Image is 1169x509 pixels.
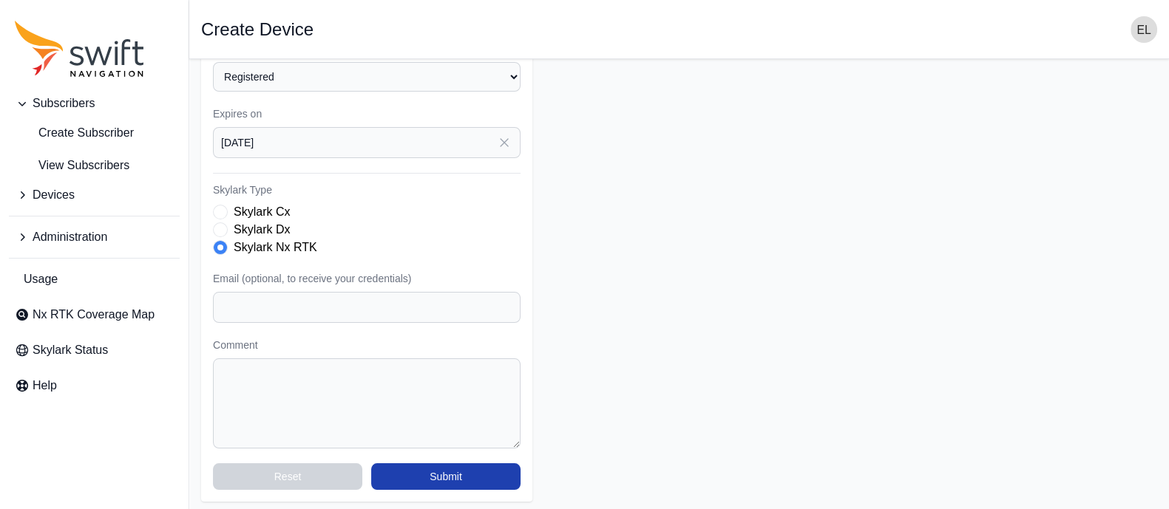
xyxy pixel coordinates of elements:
[213,182,521,197] label: Skylark Type
[234,203,290,221] label: Skylark Cx
[213,127,521,158] input: YYYY-MM-DD
[9,180,180,210] button: Devices
[9,118,180,148] a: Create Subscriber
[1131,16,1157,43] img: user photo
[9,222,180,252] button: Administration
[9,89,180,118] button: Subscribers
[24,270,58,288] span: Usage
[33,377,57,394] span: Help
[33,341,108,359] span: Skylark Status
[9,335,180,365] a: Skylark Status
[33,95,95,112] span: Subscribers
[15,157,129,174] span: View Subscribers
[33,306,155,324] span: Nx RTK Coverage Map
[9,371,180,400] a: Help
[213,106,521,121] label: Expires on
[213,271,521,286] label: Email (optional, to receive your credentials)
[371,463,521,490] button: Submit
[9,151,180,180] a: View Subscribers
[213,203,521,256] div: Skylark Type
[33,228,107,246] span: Administration
[234,239,317,256] label: Skylark Nx RTK
[234,221,290,239] label: Skylark Dx
[9,264,180,294] a: Usage
[201,21,314,38] h1: Create Device
[33,186,75,204] span: Devices
[9,300,180,329] a: Nx RTK Coverage Map
[213,338,521,352] label: Comment
[213,463,362,490] button: Reset
[15,124,134,142] span: Create Subscriber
